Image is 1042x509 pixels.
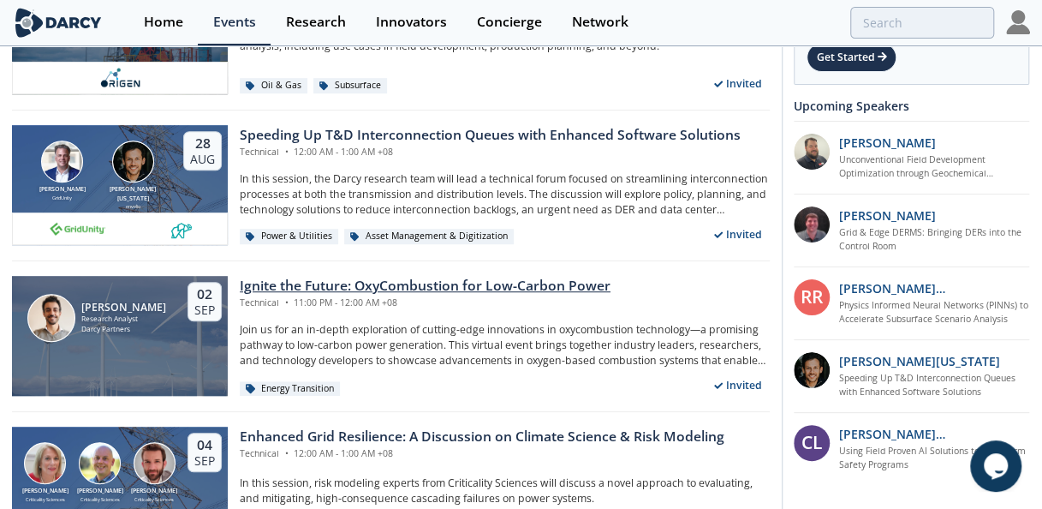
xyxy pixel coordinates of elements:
[190,135,215,153] div: 28
[794,207,830,243] img: accc9a8e-a9c1-4d58-ae37-132228efcf55
[73,487,128,496] div: [PERSON_NAME]
[79,442,121,484] img: Ben Ruddell
[839,207,936,225] p: [PERSON_NAME]
[213,15,256,29] div: Events
[240,322,770,369] p: Join us for an in-depth exploration of cutting-edge innovations in oxycombustion technology—a pro...
[127,496,182,503] div: Criticality Sciences
[794,279,830,315] div: RR
[240,78,307,93] div: Oil & Gas
[839,299,1030,326] a: Physics Informed Neural Networks (PINNs) to Accelerate Subsurface Scenario Analysis
[286,15,346,29] div: Research
[41,141,83,183] img: Brian Fitzsimons
[839,153,1030,181] a: Unconventional Field Development Optimization through Geochemical Fingerprinting Technology
[194,437,215,454] div: 04
[1006,10,1030,34] img: Profile
[707,74,771,95] div: Invited
[81,324,166,335] div: Darcy Partners
[134,442,176,484] img: Ross Dakin
[240,229,338,244] div: Power & Utilities
[12,125,770,245] a: Brian Fitzsimons [PERSON_NAME] GridUnity Luigi Montana [PERSON_NAME][US_STATE] envelio 28 Aug Spe...
[240,381,340,397] div: Energy Transition
[36,195,89,201] div: GridUnity
[240,447,724,461] div: Technical 12:00 AM - 1:00 AM +08
[839,445,1030,472] a: Using Field Proven AI Solutions to Transform Safety Programs
[850,7,994,39] input: Advanced Search
[194,453,215,469] div: Sep
[477,15,542,29] div: Concierge
[18,496,73,503] div: Criticality Sciences
[48,219,108,239] img: 1659894010494-gridunity-wp-logo.png
[282,447,291,459] span: •
[95,68,146,88] img: origen.ai.png
[839,226,1030,254] a: Grid & Edge DERMS: Bringing DERs into the Control Room
[194,286,215,303] div: 02
[73,496,128,503] div: Criticality Sciences
[240,476,770,507] p: In this session, risk modeling experts from Criticality Sciences will discuss a novel approach to...
[190,152,215,167] div: Aug
[127,487,182,496] div: [PERSON_NAME]
[240,125,741,146] div: Speeding Up T&D Interconnection Queues with Enhanced Software Solutions
[112,141,154,183] img: Luigi Montana
[18,487,73,496] div: [PERSON_NAME]
[794,352,830,388] img: 1b183925-147f-4a47-82c9-16eeeed5003c
[313,78,387,93] div: Subsurface
[970,440,1025,492] iframe: chat widget
[794,134,830,170] img: 2k2ez1SvSiOh3gKHmcgF
[839,279,1030,297] p: [PERSON_NAME] [PERSON_NAME]
[240,427,724,447] div: Enhanced Grid Resilience: A Discussion on Climate Science & Risk Modeling
[282,146,291,158] span: •
[106,185,159,203] div: [PERSON_NAME][US_STATE]
[376,15,447,29] div: Innovators
[12,276,770,396] a: Nicolas Lassalle [PERSON_NAME] Research Analyst Darcy Partners 02 Sep Ignite the Future: OxyCombu...
[240,171,770,219] p: In this session, the Darcy research team will lead a technical forum focused on streamlining inte...
[24,442,66,484] img: Susan Ginsburg
[81,302,166,314] div: [PERSON_NAME]
[839,352,1000,370] p: [PERSON_NAME][US_STATE]
[807,43,896,72] div: Get Started
[282,296,291,308] span: •
[240,276,610,296] div: Ignite the Future: OxyCombustion for Low-Carbon Power
[194,302,215,318] div: Sep
[707,225,771,246] div: Invited
[839,134,936,152] p: [PERSON_NAME]
[144,15,183,29] div: Home
[240,296,610,310] div: Technical 11:00 PM - 12:00 AM +08
[12,8,104,38] img: logo-wide.svg
[839,372,1030,399] a: Speeding Up T&D Interconnection Queues with Enhanced Software Solutions
[240,146,741,159] div: Technical 12:00 AM - 1:00 AM +08
[27,294,75,342] img: Nicolas Lassalle
[106,203,159,210] div: envelio
[794,91,1029,121] div: Upcoming Speakers
[794,425,830,461] div: CL
[707,375,771,397] div: Invited
[572,15,628,29] div: Network
[171,219,193,239] img: 336b6de1-6040-4323-9c13-5718d9811639
[839,425,1030,443] p: [PERSON_NAME][MEDICAL_DATA]
[81,314,166,325] div: Research Analyst
[344,229,514,244] div: Asset Management & Digitization
[36,185,89,195] div: [PERSON_NAME]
